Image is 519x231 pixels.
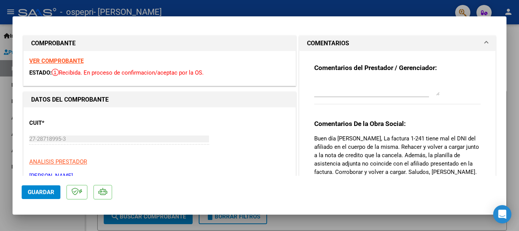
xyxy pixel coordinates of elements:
div: COMENTARIOS [299,51,495,219]
strong: DATOS DEL COMPROBANTE [31,96,109,103]
button: Guardar [22,185,60,199]
strong: Comentarios De la Obra Social: [314,120,406,127]
strong: Comentarios del Prestador / Gerenciador: [314,64,437,72]
mat-expansion-panel-header: COMENTARIOS [299,36,495,51]
p: [PERSON_NAME] [29,172,290,180]
h1: COMENTARIOS [307,39,349,48]
span: ESTADO: [29,69,52,76]
p: CUIT [29,119,108,127]
p: Buen día [PERSON_NAME], La factura 1-241 tiene mal el DNI del afiliado en el cuerpo de la misma. ... [314,134,481,185]
div: Open Intercom Messenger [493,205,511,223]
a: VER COMPROBANTE [29,57,84,64]
span: Guardar [28,189,54,196]
strong: COMPROBANTE [31,40,76,47]
span: ANALISIS PRESTADOR [29,158,87,165]
span: Recibida. En proceso de confirmacion/aceptac por la OS. [52,69,204,76]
